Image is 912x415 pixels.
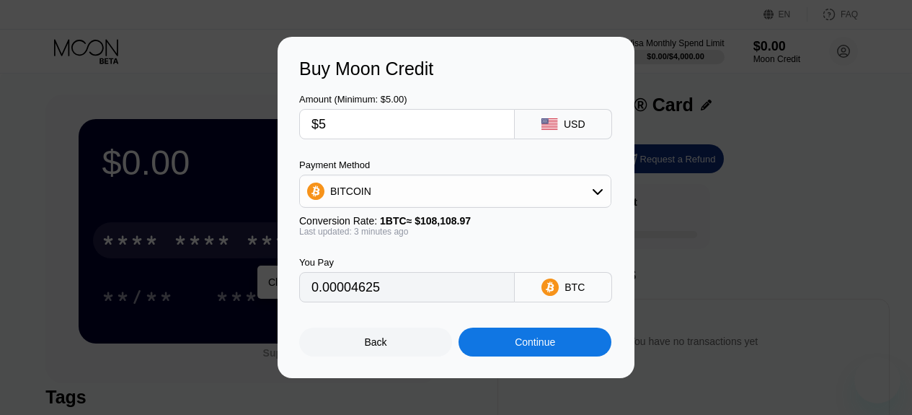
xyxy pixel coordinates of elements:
div: You Pay [299,257,515,268]
div: Continue [515,336,555,348]
div: Amount (Minimum: $5.00) [299,94,515,105]
div: Back [299,328,452,357]
div: Payment Method [299,160,611,170]
iframe: Button to launch messaging window [854,357,900,403]
div: BITCOIN [330,185,371,197]
div: Continue [459,328,611,357]
div: Back [365,336,387,348]
div: BITCOIN [300,177,611,206]
div: Last updated: 3 minutes ago [299,227,611,237]
input: $0.00 [311,110,503,139]
div: Conversion Rate: [299,215,611,227]
span: 1 BTC ≈ $108,108.97 [380,215,471,227]
div: USD [564,118,585,130]
div: Buy Moon Credit [299,58,613,79]
div: BTC [565,281,585,293]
